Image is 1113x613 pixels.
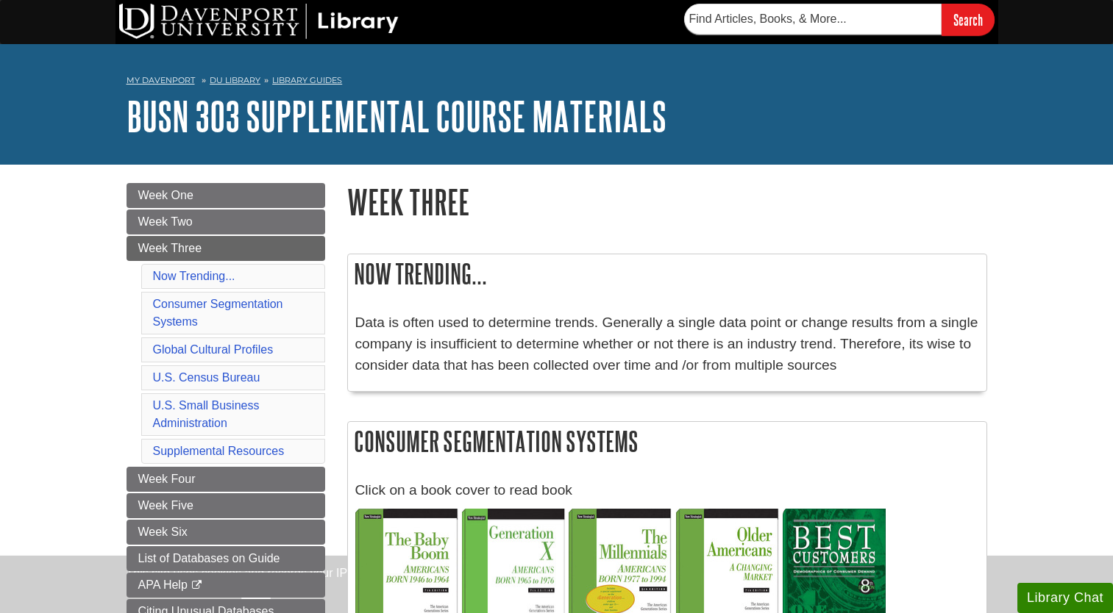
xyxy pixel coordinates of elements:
span: Week One [138,189,193,201]
a: Week Three [127,236,325,261]
span: Week Six [138,526,188,538]
a: U.S. Small Business Administration [153,399,260,429]
a: Week Four [127,467,325,492]
span: Week Three [138,242,202,254]
button: Library Chat [1017,583,1113,613]
a: BUSN 303 Supplemental Course Materials [127,93,666,139]
a: List of Databases on Guide [127,546,325,571]
a: Now Trending... [153,270,235,282]
a: Week Two [127,209,325,234]
h2: Consumer Segmentation Systems [348,422,986,461]
a: Consumer Segmentation Systems [153,298,283,328]
a: Week Six [127,520,325,545]
span: Week Four [138,473,196,485]
a: Supplemental Resources [153,445,285,457]
span: List of Databases on Guide [138,552,280,564]
h1: Week Three [347,183,987,221]
a: APA Help [127,573,325,598]
span: Week Two [138,215,193,228]
a: U.S. Census Bureau [153,371,260,384]
input: Find Articles, Books, & More... [684,4,942,35]
a: Week Five [127,493,325,518]
a: Week One [127,183,325,208]
a: DU Library [210,75,260,85]
input: Search [942,4,995,35]
a: Library Guides [272,75,342,85]
span: APA Help [138,578,188,591]
img: DU Library [119,4,399,39]
form: Searches DU Library's articles, books, and more [684,4,995,35]
h2: Now Trending... [348,254,986,293]
i: This link opens in a new window [191,581,203,590]
p: Data is often used to determine trends. Generally a single data point or change results from a si... [355,312,979,376]
nav: breadcrumb [127,71,987,94]
a: Global Cultural Profiles [153,343,274,356]
p: Click on a book cover to read book [355,480,979,501]
a: My Davenport [127,74,195,87]
span: Week Five [138,499,193,512]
